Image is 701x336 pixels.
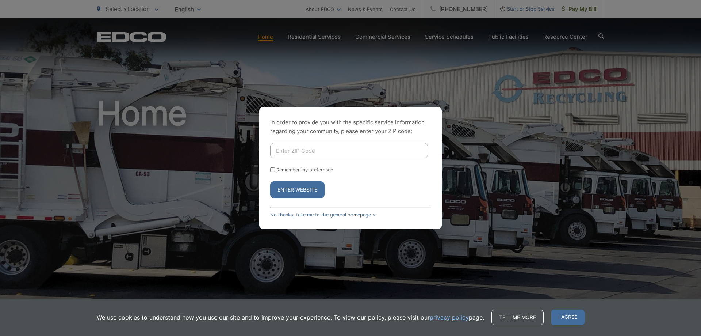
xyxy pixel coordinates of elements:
[270,118,431,136] p: In order to provide you with the specific service information regarding your community, please en...
[491,310,544,325] a: Tell me more
[430,313,469,322] a: privacy policy
[276,167,333,173] label: Remember my preference
[551,310,585,325] span: I agree
[97,313,484,322] p: We use cookies to understand how you use our site and to improve your experience. To view our pol...
[270,143,428,158] input: Enter ZIP Code
[270,181,325,198] button: Enter Website
[270,212,375,218] a: No thanks, take me to the general homepage >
